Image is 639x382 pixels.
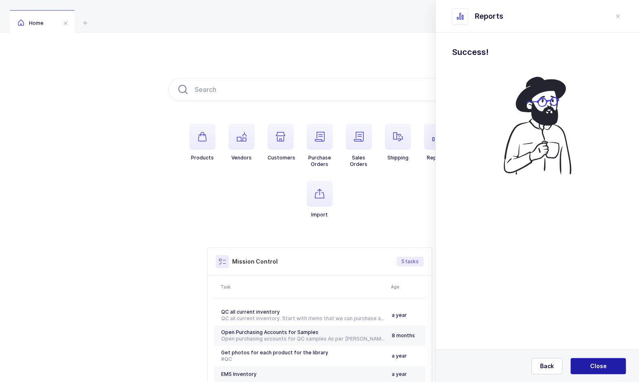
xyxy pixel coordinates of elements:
span: 5 tasks [402,258,419,265]
span: Close [590,362,607,370]
button: Import [307,181,333,218]
div: QC all current inventory. Start with items that we can purchase a sample from Schein. #[GEOGRAPHI... [221,315,385,322]
h3: Mission Control [232,258,278,266]
button: Products [189,124,215,161]
button: Shipping [385,124,411,161]
button: Customers [268,124,295,161]
span: Home [18,20,44,26]
img: coffee.svg [492,72,583,179]
span: a year [392,312,407,318]
div: #QC [221,356,385,362]
button: Reports [424,124,450,161]
span: Get photos for each product for the library [221,349,328,356]
span: Back [540,362,554,370]
button: Back [531,358,562,374]
button: PurchaseOrders [307,124,333,168]
span: Open Purchasing Accounts for Samples [221,329,318,335]
span: 8 months [392,332,415,338]
span: a year [392,353,407,359]
button: close drawer [613,11,623,21]
div: Age [391,284,423,290]
h1: Success! [452,46,623,59]
div: Open purchasing accounts for QC samples As per [PERSON_NAME], we had an account with [PERSON_NAME... [221,336,385,342]
input: Search [168,78,471,101]
span: Reports [475,11,503,21]
div: Task [221,284,386,290]
span: EMS Inventory [221,371,257,377]
span: QC all current inventory [221,309,280,315]
span: a year [392,371,407,377]
button: Vendors [228,124,255,161]
button: SalesOrders [346,124,372,168]
button: Close [571,358,626,374]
